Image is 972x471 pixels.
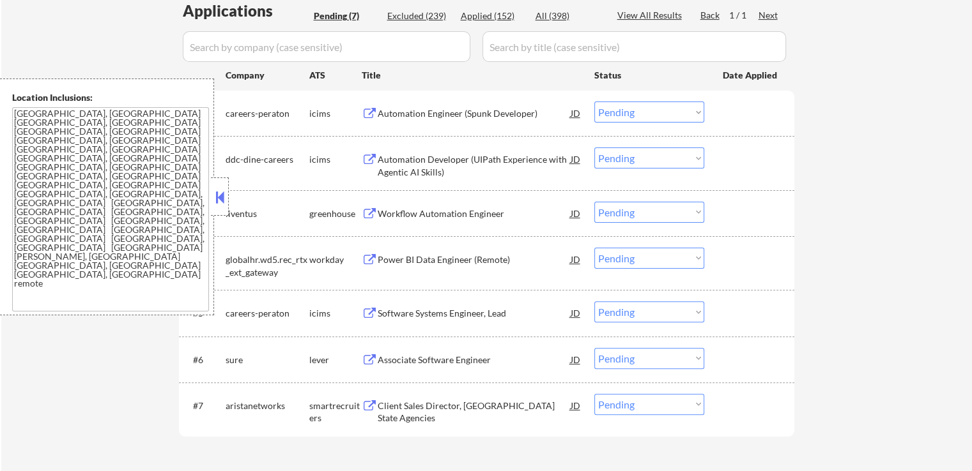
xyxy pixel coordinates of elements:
[387,10,451,22] div: Excluded (239)
[378,153,571,178] div: Automation Developer (UIPath Experience with Agentic AI Skills)
[309,400,362,424] div: smartrecruiters
[309,153,362,166] div: icims
[378,400,571,424] div: Client Sales Director, [GEOGRAPHIC_DATA] State Agencies
[461,10,525,22] div: Applied (152)
[309,207,362,220] div: greenhouse
[569,202,582,225] div: JD
[482,31,786,62] input: Search by title (case sensitive)
[378,253,571,266] div: Power BI Data Engineer (Remote)
[226,69,309,82] div: Company
[226,307,309,320] div: careers-peraton
[378,207,571,220] div: Workflow Automation Engineer
[594,63,704,86] div: Status
[309,354,362,366] div: lever
[378,354,571,366] div: Associate Software Engineer
[569,348,582,371] div: JD
[617,9,686,22] div: View All Results
[362,69,582,82] div: Title
[309,253,362,266] div: workday
[700,9,721,22] div: Back
[569,301,582,324] div: JD
[314,10,378,22] div: Pending (7)
[183,31,470,62] input: Search by company (case sensitive)
[569,248,582,271] div: JD
[729,9,759,22] div: 1 / 1
[378,107,571,120] div: Automation Engineer (Spunk Developer)
[569,101,582,124] div: JD
[536,10,599,22] div: All (398)
[226,253,309,278] div: globalhr.wd5.rec_rtx_ext_gateway
[193,400,215,412] div: #7
[378,307,571,320] div: Software Systems Engineer, Lead
[309,107,362,120] div: icims
[183,3,309,19] div: Applications
[759,9,779,22] div: Next
[226,153,309,166] div: ddc-dine-careers
[226,207,309,220] div: liventus
[309,307,362,320] div: icims
[12,91,209,104] div: Location Inclusions:
[569,147,582,170] div: JD
[226,354,309,366] div: sure
[309,69,362,82] div: ATS
[569,394,582,417] div: JD
[226,400,309,412] div: aristanetworks
[723,69,779,82] div: Date Applied
[226,107,309,120] div: careers-peraton
[193,354,215,366] div: #6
